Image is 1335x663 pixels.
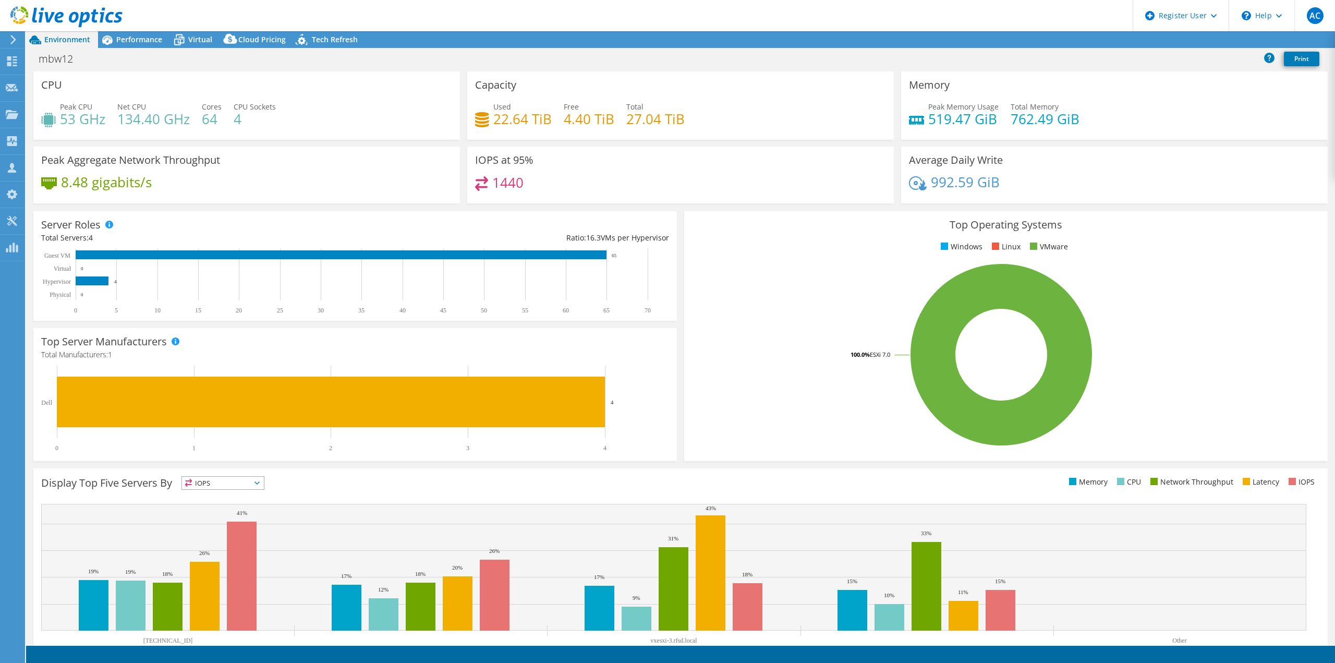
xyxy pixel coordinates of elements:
text: 31% [668,535,678,541]
text: Physical [50,291,71,298]
span: Environment [44,34,90,44]
text: 4 [603,444,606,452]
text: 15% [995,578,1005,584]
text: Guest VM [44,252,70,259]
h3: CPU [41,79,62,91]
text: 33% [921,530,931,536]
text: 4 [114,279,117,284]
span: Cloud Pricing [238,34,286,44]
h1: mbw12 [34,53,89,65]
div: Ratio: VMs per Hypervisor [355,232,669,244]
h4: Total Manufacturers: [41,349,669,360]
span: Net CPU [117,102,146,112]
text: 50 [481,307,487,314]
li: Network Throughput [1148,476,1233,488]
span: IOPS [182,477,264,489]
h4: 4.40 TiB [564,113,614,125]
text: 0 [55,444,58,452]
text: Virtual [54,265,71,272]
text: Hypervisor [43,278,71,285]
text: Dell [41,399,52,406]
text: 18% [162,571,173,577]
text: 15% [847,578,857,584]
span: Virtual [188,34,212,44]
span: 16.3 [586,233,601,243]
h4: 134.40 GHz [117,113,190,125]
text: 10 [154,307,161,314]
text: 45 [440,307,446,314]
text: 1 [192,444,196,452]
h4: 519.47 GiB [928,113,999,125]
li: Latency [1240,476,1279,488]
text: Other [1172,637,1186,644]
span: Free [564,102,579,112]
h3: Top Operating Systems [692,219,1320,231]
text: 26% [199,550,210,556]
text: 20 [236,307,242,314]
li: IOPS [1286,476,1315,488]
span: Tech Refresh [312,34,358,44]
tspan: ESXi 7.0 [870,351,890,358]
h3: Average Daily Write [909,154,1003,166]
h4: 8.48 gigabits/s [61,176,152,188]
span: 1 [108,349,112,359]
text: 0 [81,292,83,297]
text: 26% [489,548,500,554]
h4: 1440 [492,177,524,188]
text: vxesxi-3.rfsd.local [650,637,697,644]
h4: 4 [234,113,276,125]
h4: 64 [202,113,222,125]
li: Windows [938,241,982,252]
h4: 762.49 GiB [1011,113,1079,125]
text: 19% [88,568,99,574]
text: 19% [125,569,136,575]
h4: 992.59 GiB [931,176,1000,188]
tspan: 100.0% [851,351,870,358]
li: Linux [989,241,1021,252]
text: 40 [399,307,406,314]
span: Performance [116,34,162,44]
text: 10% [884,592,894,598]
li: Memory [1066,476,1108,488]
text: 70 [645,307,651,314]
text: 65 [603,307,610,314]
text: 5 [115,307,118,314]
text: 65 [612,253,617,258]
text: [TECHNICAL_ID] [143,637,193,644]
text: 2 [329,444,332,452]
h3: Memory [909,79,950,91]
span: Total [626,102,644,112]
h4: 53 GHz [60,113,105,125]
text: 3 [466,444,469,452]
text: 55 [522,307,528,314]
text: 60 [563,307,569,314]
text: 0 [81,266,83,271]
span: Peak Memory Usage [928,102,999,112]
text: 0 [74,307,77,314]
span: Used [493,102,511,112]
span: Total Memory [1011,102,1059,112]
text: 15 [195,307,201,314]
a: Print [1284,52,1319,66]
h3: Top Server Manufacturers [41,336,167,347]
text: 18% [742,571,753,577]
h4: 27.04 TiB [626,113,685,125]
text: 17% [341,573,351,579]
text: 25 [277,307,283,314]
span: Cores [202,102,222,112]
li: CPU [1114,476,1141,488]
text: 41% [237,510,247,516]
svg: \n [1242,11,1251,20]
text: 20% [452,564,463,571]
h3: Capacity [475,79,516,91]
li: VMware [1027,241,1068,252]
span: AC [1307,7,1324,24]
div: Total Servers: [41,232,355,244]
text: 35 [358,307,365,314]
h3: Peak Aggregate Network Throughput [41,154,220,166]
text: 17% [594,574,604,580]
h3: Server Roles [41,219,101,231]
h4: 22.64 TiB [493,113,552,125]
text: 30 [318,307,324,314]
text: 43% [706,505,716,511]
